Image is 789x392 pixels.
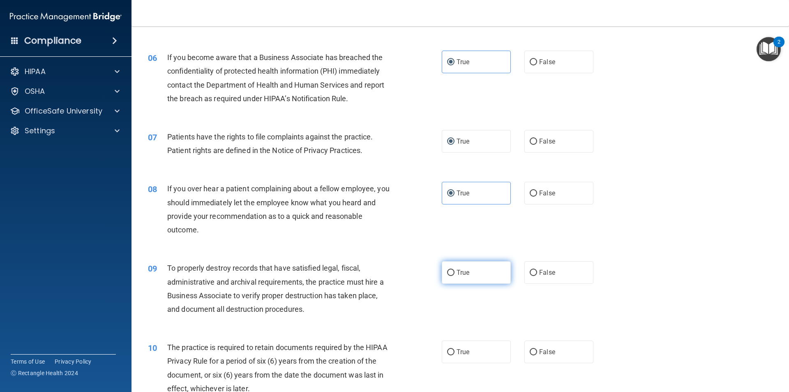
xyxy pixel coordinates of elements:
[530,270,537,276] input: False
[25,67,46,77] p: HIPAA
[148,132,157,142] span: 07
[447,190,454,197] input: True
[457,189,469,197] span: True
[539,189,555,197] span: False
[10,9,122,25] img: PMB logo
[447,139,454,145] input: True
[457,137,469,145] span: True
[457,348,469,356] span: True
[530,59,537,65] input: False
[11,357,45,366] a: Terms of Use
[777,42,780,53] div: 2
[457,58,469,66] span: True
[539,58,555,66] span: False
[10,86,120,96] a: OSHA
[11,369,78,377] span: Ⓒ Rectangle Health 2024
[167,53,384,103] span: If you become aware that a Business Associate has breached the confidentiality of protected healt...
[530,139,537,145] input: False
[25,106,102,116] p: OfficeSafe University
[447,270,454,276] input: True
[748,335,779,366] iframe: Drift Widget Chat Controller
[148,264,157,274] span: 09
[457,269,469,276] span: True
[167,132,373,155] span: Patients have the rights to file complaints against the practice. Patient rights are defined in t...
[10,106,120,116] a: OfficeSafe University
[24,35,81,46] h4: Compliance
[25,86,45,96] p: OSHA
[148,343,157,353] span: 10
[55,357,92,366] a: Privacy Policy
[167,264,384,313] span: To properly destroy records that have satisfied legal, fiscal, administrative and archival requir...
[620,93,784,340] iframe: Drift Widget Chat Window
[167,184,390,234] span: If you over hear a patient complaining about a fellow employee, you should immediately let the em...
[148,53,157,63] span: 06
[25,126,55,136] p: Settings
[530,190,537,197] input: False
[10,67,120,77] a: HIPAA
[447,349,454,355] input: True
[539,269,555,276] span: False
[530,349,537,355] input: False
[148,184,157,194] span: 08
[10,126,120,136] a: Settings
[757,37,781,61] button: Open Resource Center, 2 new notifications
[539,137,555,145] span: False
[539,348,555,356] span: False
[447,59,454,65] input: True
